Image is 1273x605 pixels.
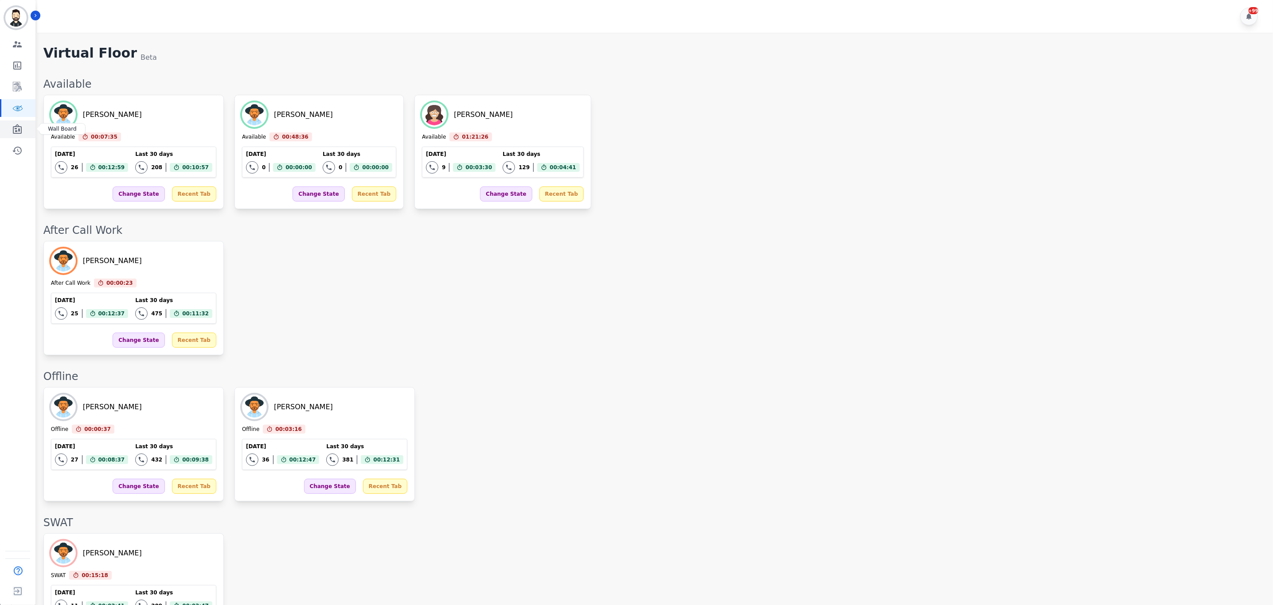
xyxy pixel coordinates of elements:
[503,151,580,158] div: Last 30 days
[83,402,142,412] div: [PERSON_NAME]
[172,333,216,348] div: Recent Tab
[242,426,259,434] div: Offline
[51,395,76,419] img: Avatar
[51,541,76,566] img: Avatar
[113,333,164,348] div: Change State
[91,132,117,141] span: 00:07:35
[550,163,576,172] span: 00:04:41
[262,164,266,171] div: 0
[71,456,78,463] div: 27
[373,455,400,464] span: 00:12:31
[43,516,1264,530] div: SWAT
[55,151,128,158] div: [DATE]
[172,479,216,494] div: Recent Tab
[113,186,164,202] div: Change State
[323,151,392,158] div: Last 30 days
[480,186,532,202] div: Change State
[275,425,302,434] span: 00:03:16
[82,571,108,580] span: 00:15:18
[55,297,128,304] div: [DATE]
[363,479,407,494] div: Recent Tab
[5,7,27,28] img: Bordered avatar
[71,310,78,317] div: 25
[274,109,333,120] div: [PERSON_NAME]
[326,443,403,450] div: Last 30 days
[83,256,142,266] div: [PERSON_NAME]
[182,455,209,464] span: 00:09:38
[1249,7,1258,14] div: +99
[43,369,1264,384] div: Offline
[43,45,137,63] h1: Virtual Floor
[71,164,78,171] div: 26
[106,279,133,287] span: 00:00:23
[262,456,269,463] div: 36
[51,279,90,287] div: After Call Work
[462,132,488,141] span: 01:21:26
[135,151,212,158] div: Last 30 days
[182,309,209,318] span: 00:11:32
[362,163,389,172] span: 00:00:00
[246,443,319,450] div: [DATE]
[51,102,76,127] img: Avatar
[422,102,447,127] img: Avatar
[98,163,125,172] span: 00:12:59
[182,163,209,172] span: 00:10:57
[98,309,125,318] span: 00:12:37
[242,133,266,141] div: Available
[43,223,1264,237] div: After Call Work
[51,426,68,434] div: Offline
[43,77,1264,91] div: Available
[98,455,125,464] span: 00:08:37
[135,589,212,596] div: Last 30 days
[293,186,344,202] div: Change State
[135,297,212,304] div: Last 30 days
[55,443,128,450] div: [DATE]
[352,186,396,202] div: Recent Tab
[304,479,356,494] div: Change State
[141,52,157,63] div: Beta
[426,151,496,158] div: [DATE]
[342,456,353,463] div: 381
[55,589,128,596] div: [DATE]
[84,425,111,434] span: 00:00:37
[246,151,316,158] div: [DATE]
[113,479,164,494] div: Change State
[51,572,66,580] div: SWAT
[151,310,162,317] div: 475
[539,186,584,202] div: Recent Tab
[51,248,76,273] img: Avatar
[339,164,342,171] div: 0
[442,164,445,171] div: 9
[465,163,492,172] span: 00:03:30
[282,132,308,141] span: 00:48:36
[422,133,446,141] div: Available
[242,395,267,419] img: Avatar
[51,133,75,141] div: Available
[151,164,162,171] div: 208
[454,109,513,120] div: [PERSON_NAME]
[83,109,142,120] div: [PERSON_NAME]
[83,548,142,558] div: [PERSON_NAME]
[151,456,162,463] div: 432
[274,402,333,412] div: [PERSON_NAME]
[172,186,216,202] div: Recent Tab
[289,455,316,464] span: 00:12:47
[242,102,267,127] img: Avatar
[135,443,212,450] div: Last 30 days
[285,163,312,172] span: 00:00:00
[519,164,530,171] div: 129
